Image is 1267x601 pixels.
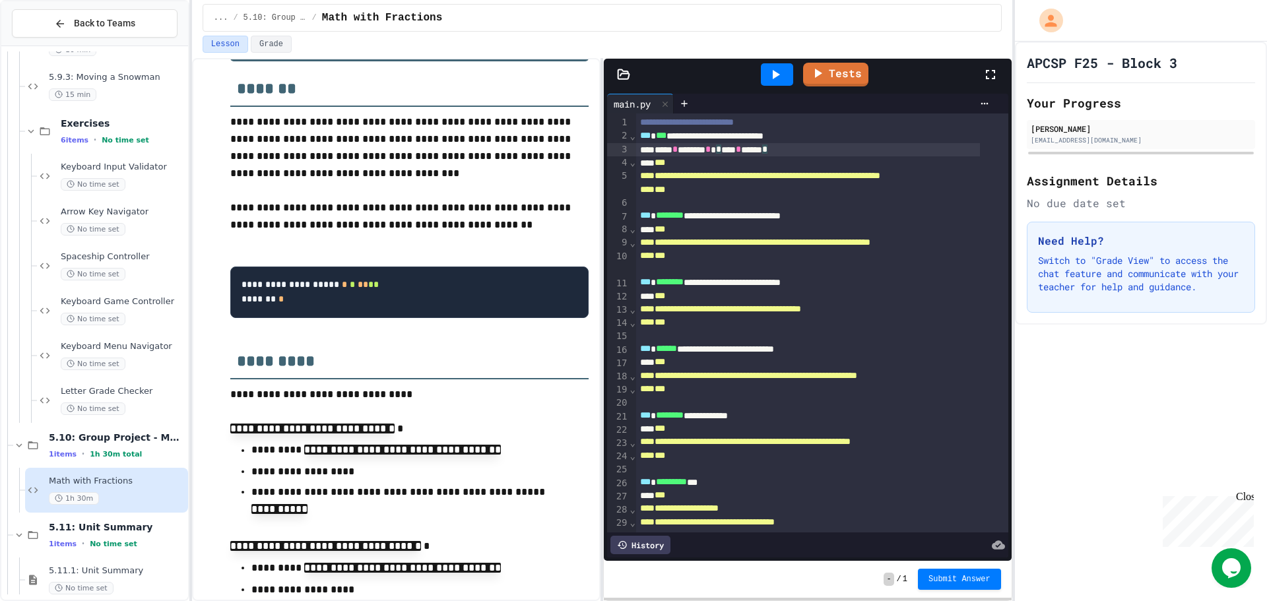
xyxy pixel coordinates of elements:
span: No time set [61,268,125,280]
div: 4 [607,156,629,170]
h1: APCSP F25 - Block 3 [1027,53,1177,72]
span: Fold line [630,304,636,315]
span: Fold line [630,517,636,528]
span: / [233,13,238,23]
span: Fold line [630,317,636,328]
div: My Account [1025,5,1066,36]
button: Submit Answer [918,569,1001,590]
div: 27 [607,490,629,503]
p: Switch to "Grade View" to access the chat feature and communicate with your teacher for help and ... [1038,254,1244,294]
span: No time set [102,136,149,144]
div: 14 [607,317,629,330]
div: 19 [607,383,629,396]
span: 5.11.1: Unit Summary [49,565,185,577]
span: Letter Grade Checker [61,386,185,397]
div: 6 [607,197,629,210]
span: Keyboard Menu Navigator [61,341,185,352]
span: No time set [61,178,125,191]
div: 9 [607,236,629,249]
span: / [312,13,317,23]
span: Fold line [630,504,636,515]
span: Arrow Key Navigator [61,206,185,218]
span: 15 min [49,88,96,101]
button: Back to Teams [12,9,178,38]
span: No time set [90,540,137,548]
div: 28 [607,503,629,517]
div: 3 [607,143,629,156]
h2: Assignment Details [1027,172,1255,190]
span: Exercises [61,117,185,129]
iframe: chat widget [1157,491,1254,547]
div: 17 [607,357,629,370]
span: Keyboard Input Validator [61,162,185,173]
div: main.py [607,97,657,111]
span: 1h 30m total [90,450,142,459]
div: main.py [607,94,674,113]
div: 11 [607,277,629,290]
span: No time set [61,402,125,415]
div: No due date set [1027,195,1255,211]
span: • [82,538,84,549]
button: Lesson [203,36,248,53]
div: 24 [607,450,629,463]
span: No time set [61,358,125,370]
span: No time set [49,582,114,594]
span: ... [214,13,228,23]
div: 26 [607,477,629,490]
span: Fold line [630,131,636,141]
span: 1 items [49,540,77,548]
div: 10 [607,250,629,277]
div: 25 [607,463,629,476]
div: 13 [607,303,629,317]
div: 15 [607,330,629,343]
span: 5.9.3: Moving a Snowman [49,72,185,83]
span: Fold line [630,384,636,395]
span: 1 items [49,450,77,459]
div: 8 [607,223,629,236]
span: Math with Fractions [322,10,442,26]
div: 7 [607,210,629,224]
span: No time set [61,313,125,325]
span: - [884,573,893,586]
span: Math with Fractions [49,476,185,487]
span: Submit Answer [928,574,991,585]
a: Tests [803,63,868,86]
span: Back to Teams [74,16,135,30]
div: 1 [607,116,629,129]
span: • [82,449,84,459]
span: Fold line [630,371,636,381]
span: 6 items [61,136,88,144]
div: [PERSON_NAME] [1031,123,1251,135]
div: 22 [607,424,629,437]
div: 18 [607,370,629,383]
span: / [897,574,901,585]
div: 29 [607,517,629,530]
span: Fold line [630,224,636,234]
div: 2 [607,129,629,142]
span: Fold line [630,451,636,461]
span: Keyboard Game Controller [61,296,185,307]
h3: Need Help? [1038,233,1244,249]
span: 1 [903,574,907,585]
div: [EMAIL_ADDRESS][DOMAIN_NAME] [1031,135,1251,145]
div: 20 [607,396,629,410]
span: No time set [61,223,125,236]
iframe: chat widget [1212,548,1254,588]
h2: Your Progress [1027,94,1255,112]
span: Spaceship Controller [61,251,185,263]
span: Fold line [630,437,636,448]
span: 5.10: Group Project - Math with Fractions [49,431,185,443]
span: Fold line [630,237,636,248]
button: Grade [251,36,292,53]
div: 16 [607,344,629,357]
div: 12 [607,290,629,303]
div: History [610,536,670,554]
div: 5 [607,170,629,197]
span: 5.10: Group Project - Math with Fractions [244,13,307,23]
span: 5.11: Unit Summary [49,521,185,533]
span: • [94,135,96,145]
span: 1h 30m [49,492,99,505]
div: 21 [607,410,629,424]
span: Fold line [630,157,636,168]
div: Chat with us now!Close [5,5,91,84]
